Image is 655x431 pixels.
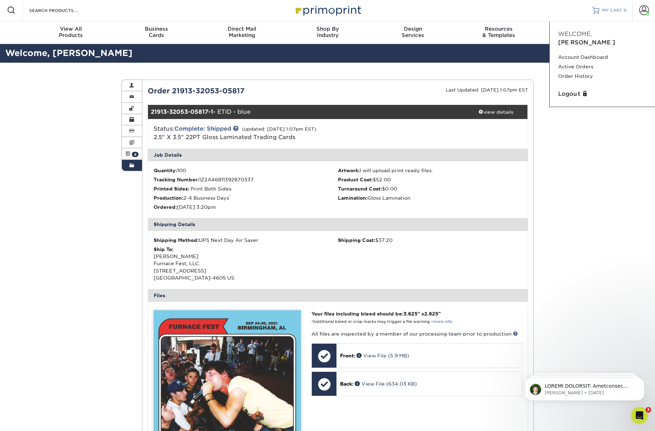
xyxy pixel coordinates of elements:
span: Resources [456,26,542,32]
div: Order 21913-32053-05817 [142,86,338,96]
span: Design [370,26,456,32]
a: 4 [122,148,142,160]
div: UPS Next Day Air Saver [154,237,338,244]
li: 2-4 Business Days [154,194,338,201]
a: 2.5" X 3.5" 22PT Gloss Laminated Trading Cards [154,134,295,140]
strong: Ship To: [154,246,173,252]
a: View File (5.9 MB) [357,353,409,358]
span: 3 [645,407,651,413]
div: $37.20 [338,237,522,244]
li: [DATE] 3:20pm [154,204,338,211]
strong: 21913-32053-05817-1 [151,108,213,115]
p: All files are inspected by a member of our processing team prior to production. [311,330,522,337]
a: View File (634.03 KB) [355,381,417,387]
a: Order History [558,71,647,81]
div: Files [148,289,528,302]
span: MY CART [602,7,622,13]
a: Account Dashboard [558,52,647,62]
div: Status: [148,125,401,142]
img: Primoprint [292,2,363,18]
div: Cards [113,26,199,38]
span: Back: [340,381,353,387]
li: 100 [154,167,338,174]
strong: Shipping Method: [154,237,199,243]
iframe: Intercom live chat [631,407,648,424]
a: Direct MailMarketing [199,21,285,44]
span: [PERSON_NAME] [558,39,615,46]
li: $0.00 [338,185,522,192]
a: Complete: Shipped [174,125,231,132]
li: Gloss Lamination [338,194,522,201]
span: 4 [132,152,138,157]
span: 2.625 [424,311,438,317]
div: Shipping Details [148,218,528,231]
a: Logout [558,90,647,98]
a: Resources& Templates [456,21,542,44]
strong: Quantity: [154,168,177,173]
strong: Production: [154,195,183,201]
strong: Printed Sides: [154,186,189,192]
li: I will upload print ready files. [338,167,522,174]
span: Print Both Sides [191,186,231,192]
strong: Ordered: [154,204,177,210]
div: [PERSON_NAME] Furnace Fest, LLC. [STREET_ADDRESS] [GEOGRAPHIC_DATA]-4605 US [154,246,338,282]
strong: Your files including bleed should be: " x " [311,311,441,317]
span: Contact [542,26,627,32]
a: BusinessCards [113,21,199,44]
strong: Shipping Cost: [338,237,375,243]
strong: Product Cost: [338,177,373,182]
span: Shop By [285,26,370,32]
strong: Turnaround Cost: [338,186,382,192]
span: 3.625 [403,311,418,317]
strong: Artwork: [338,168,360,173]
li: $52.00 [338,176,522,183]
iframe: Intercom notifications message [514,363,655,412]
div: Products [28,26,114,38]
div: & Templates [456,26,542,38]
div: - ETID - blue [148,105,464,119]
a: view details [464,105,528,119]
a: View AllProducts [28,21,114,44]
small: Last Updated: [DATE] 1:07pm EST [446,87,528,93]
strong: Tracking Number: [154,177,199,182]
div: Services [370,26,456,38]
input: SEARCH PRODUCTS..... [29,6,97,14]
span: Welcome, [558,31,592,37]
div: view details [464,108,528,115]
span: Direct Mail [199,26,285,32]
strong: Lamination: [338,195,367,201]
small: (updated: [DATE] 1:07pm EST) [242,126,316,132]
span: 1Z2A46811392870337 [199,177,254,182]
small: *Additional bleed or crop marks may trigger a file warning – [311,319,452,324]
div: & Support [542,26,627,38]
span: Front: [340,353,355,358]
a: Shop ByIndustry [285,21,370,44]
div: Marketing [199,26,285,38]
span: 0 [624,8,627,13]
a: more info [433,319,452,324]
span: Business [113,26,199,32]
div: Industry [285,26,370,38]
div: Job Details [148,149,528,161]
a: Active Orders [558,62,647,71]
span: View All [28,26,114,32]
a: DesignServices [370,21,456,44]
a: Contact& Support [542,21,627,44]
